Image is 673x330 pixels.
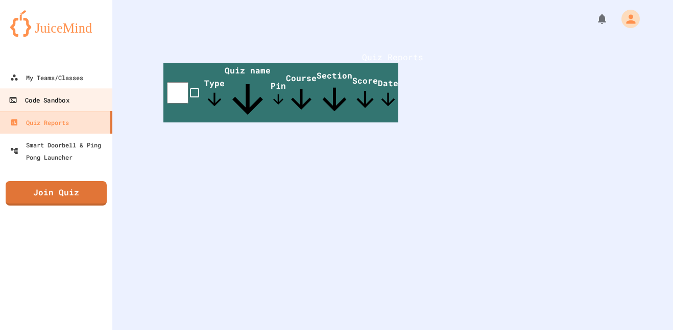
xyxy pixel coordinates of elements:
span: Section [317,70,352,117]
span: Date [378,78,398,110]
div: My Account [611,7,642,31]
h1: Quiz Reports [163,51,622,63]
span: Pin [271,80,286,107]
div: Smart Doorbell & Ping Pong Launcher [10,139,108,163]
div: Code Sandbox [9,94,69,107]
a: Join Quiz [6,181,107,206]
span: Quiz name [225,65,271,122]
span: Type [204,78,225,110]
span: Score [352,75,378,112]
input: select all desserts [167,82,188,104]
div: My Teams/Classes [10,71,83,84]
img: logo-orange.svg [10,10,102,37]
span: Course [286,72,317,115]
div: Quiz Reports [10,116,69,129]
